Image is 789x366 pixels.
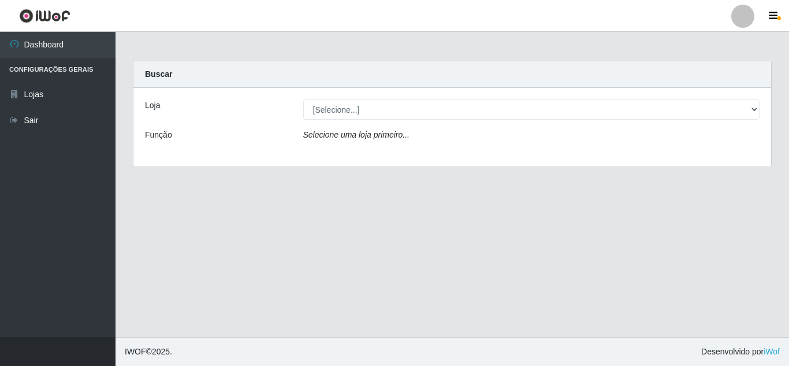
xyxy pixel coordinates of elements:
[145,129,172,141] label: Função
[145,99,160,112] label: Loja
[764,347,780,356] a: iWof
[19,9,70,23] img: CoreUI Logo
[125,347,146,356] span: IWOF
[125,346,172,358] span: © 2025 .
[145,69,172,79] strong: Buscar
[701,346,780,358] span: Desenvolvido por
[303,130,410,139] i: Selecione uma loja primeiro...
